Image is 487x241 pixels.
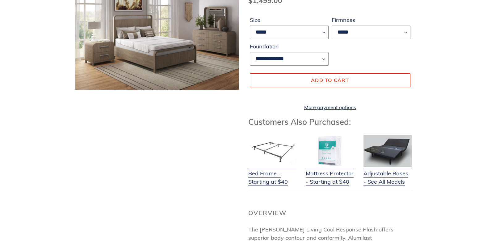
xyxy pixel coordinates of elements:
img: Adjustable Base [363,135,412,167]
label: Size [250,16,329,24]
h3: Customers Also Purchased: [248,117,412,127]
img: Bed Frame [248,135,296,167]
label: Firmness [332,16,410,24]
a: Mattress Protector - Starting at $40 [306,161,354,186]
button: Add to cart [250,73,410,87]
h2: Overview [248,209,412,217]
a: Bed Frame - Starting at $40 [248,161,296,186]
a: Adjustable Bases - See All Models [363,161,412,186]
a: More payment options [250,104,410,111]
label: Foundation [250,42,329,51]
span: Add to cart [311,77,349,83]
img: Mattress Protector [306,135,354,167]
